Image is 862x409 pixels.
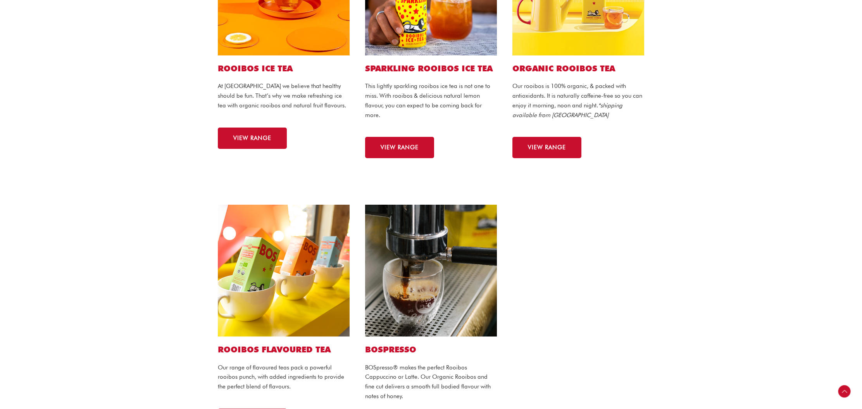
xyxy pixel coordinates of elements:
p: Our rooibos is 100% organic, & packed with antioxidants. It is naturally caffeine-free so you can... [512,81,644,120]
span: Our range of flavoured teas pack a powerful rooibos punch, with added ingredients to provide the ... [218,364,344,390]
span: VIEW RANGE [233,135,271,141]
p: This lightly sparkling rooibos ice tea is not one to miss. With rooibos & delicious natural lemon... [365,81,497,120]
h2: SPARKLING ROOIBOS ICE TEA [365,63,497,74]
em: *shipping available from [GEOGRAPHIC_DATA] [512,102,622,119]
a: VIEW RANGE [218,128,287,149]
span: VIEW RANGE [381,145,419,150]
h2: ORGANIC ROOIBOS TEA [512,63,644,74]
a: VIEW RANGE [512,137,581,158]
a: VIEW RANGE [365,137,434,158]
p: BOSpresso® makes the perfect Rooibos Cappuccino or Latte. Our Organic Rooibos and fine cut delive... [365,363,497,401]
p: At [GEOGRAPHIC_DATA] we believe that healthy should be fun. That’s why we make refreshing ice tea... [218,81,350,110]
h2: BOSPRESSO [365,344,497,355]
h2: ROOIBOS ICE TEA [218,63,350,74]
h2: ROOIBOS FLAVOURED TEA [218,344,350,355]
span: VIEW RANGE [528,145,566,150]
